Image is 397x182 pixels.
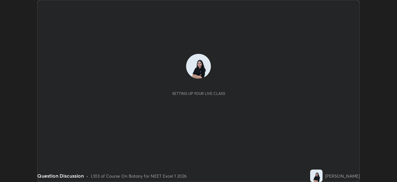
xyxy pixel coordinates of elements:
[186,54,211,79] img: 682439d8e90a44c985a6d4fe2be3bbc8.jpg
[86,173,88,179] div: •
[172,91,225,96] div: Setting up your live class
[37,172,84,180] div: Question Discussion
[91,173,187,179] div: L103 of Course On Botany for NEET Excel 1 2026
[310,170,323,182] img: 682439d8e90a44c985a6d4fe2be3bbc8.jpg
[325,173,360,179] div: [PERSON_NAME]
